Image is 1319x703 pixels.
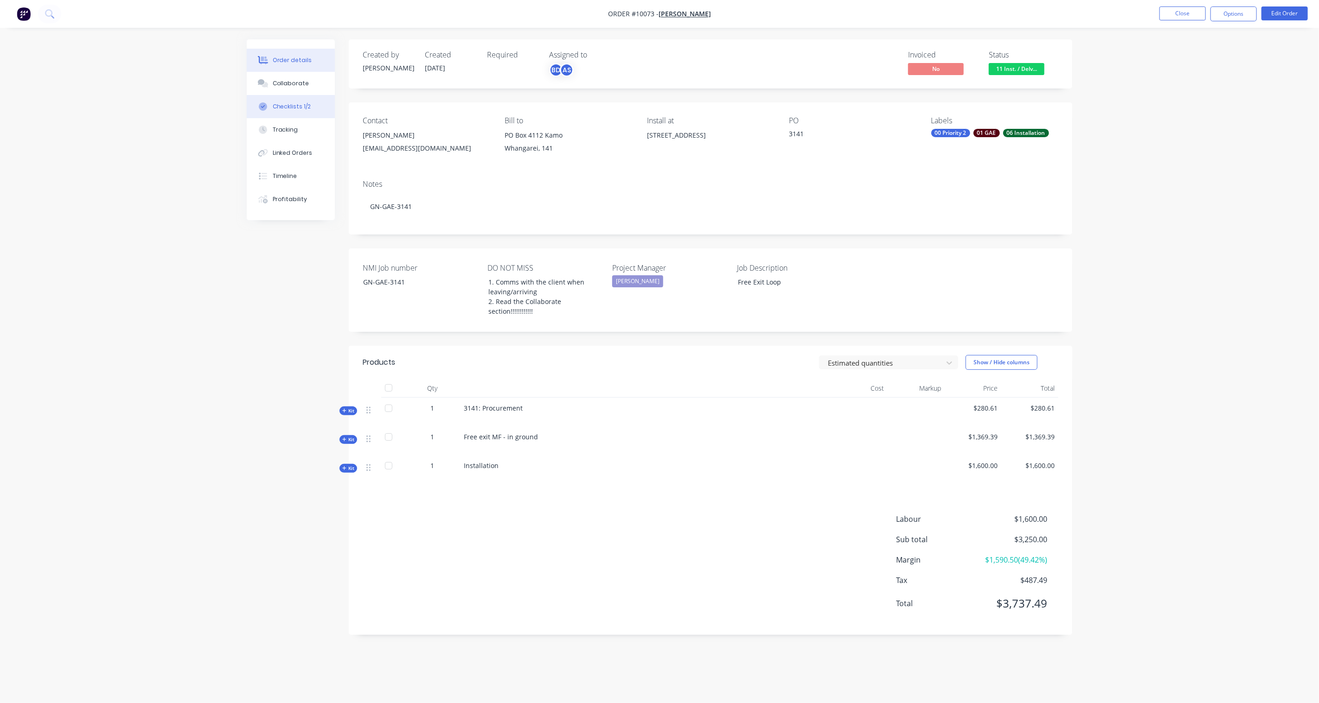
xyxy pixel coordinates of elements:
div: [PERSON_NAME] [363,129,490,142]
div: Invoiced [908,51,978,59]
div: PO Box 4112 Kamo [505,129,632,142]
span: $1,369.39 [1005,432,1055,442]
div: Qty [404,379,460,398]
span: Kit [342,465,354,472]
div: Whangarei, 141 [505,142,632,155]
div: [STREET_ADDRESS] [647,129,774,158]
button: 11 Inst. / Delv... [989,63,1044,77]
span: Total [896,598,979,609]
span: Labour [896,513,979,525]
button: Edit Order [1261,6,1308,20]
label: Project Manager [612,262,728,273]
div: Status [989,51,1058,59]
button: Collaborate [247,72,335,95]
div: AS [560,63,574,77]
button: Show / Hide columns [966,355,1037,370]
div: Timeline [273,172,297,180]
button: Kit [339,435,357,444]
span: Sub total [896,534,979,545]
button: Linked Orders [247,141,335,165]
div: Bill to [505,116,632,125]
div: PO Box 4112 KamoWhangarei, 141 [505,129,632,158]
span: Kit [342,436,354,443]
div: GN-GAE-3141 [363,192,1058,221]
div: [PERSON_NAME][EMAIL_ADDRESS][DOMAIN_NAME] [363,129,490,158]
button: Kit [339,406,357,415]
div: [PERSON_NAME] [612,275,663,287]
div: Linked Orders [273,149,313,157]
div: Checklists 1/2 [273,102,311,111]
button: Profitability [247,188,335,211]
div: Required [487,51,538,59]
div: Labels [931,116,1058,125]
span: 3141: Procurement [464,404,523,412]
span: $487.49 [979,575,1047,586]
span: $3,737.49 [979,595,1047,612]
span: 1 [430,403,434,413]
button: Kit [339,464,357,473]
div: 00 Priority 2 [931,129,970,137]
span: 1 [430,461,434,470]
span: Kit [342,407,354,414]
label: DO NOT MISS [487,262,603,273]
div: [STREET_ADDRESS] [647,129,774,142]
label: NMI Job number [363,262,479,273]
button: BDAS [549,63,574,77]
label: Job Description [737,262,853,273]
div: Free Exit Loop [730,275,846,289]
div: GN-GAE-3141 [356,275,472,289]
div: 1. Comms with the client when leaving/arriving 2. Read the Collaborate section!!!!!!!!!!!! [481,275,597,318]
button: Close [1159,6,1206,20]
div: Install at [647,116,774,125]
div: Products [363,357,395,368]
div: Assigned to [549,51,642,59]
div: 3141 [789,129,905,142]
span: [DATE] [425,63,445,72]
button: Tracking [247,118,335,141]
div: PO [789,116,916,125]
a: [PERSON_NAME] [659,10,711,19]
div: Total [1002,379,1059,398]
div: Notes [363,180,1058,189]
span: $280.61 [948,403,998,413]
button: Order details [247,49,335,72]
div: Created [425,51,476,59]
span: Margin [896,554,979,565]
span: 11 Inst. / Delv... [989,63,1044,75]
div: Created by [363,51,414,59]
div: Order details [273,56,312,64]
div: BD [549,63,563,77]
div: 06 Installation [1003,129,1049,137]
div: Markup [888,379,945,398]
img: Factory [17,7,31,21]
span: Order #10073 - [608,10,659,19]
span: Installation [464,461,499,470]
div: Cost [831,379,888,398]
div: [PERSON_NAME] [363,63,414,73]
span: $1,590.50 ( 49.42 %) [979,554,1047,565]
div: Collaborate [273,79,309,88]
span: $1,600.00 [948,461,998,470]
span: 1 [430,432,434,442]
button: Timeline [247,165,335,188]
button: Checklists 1/2 [247,95,335,118]
div: Price [945,379,1002,398]
div: Tracking [273,126,298,134]
span: $1,369.39 [948,432,998,442]
div: Contact [363,116,490,125]
button: Options [1210,6,1257,21]
span: $1,600.00 [1005,461,1055,470]
span: $280.61 [1005,403,1055,413]
span: $3,250.00 [979,534,1047,545]
div: Profitability [273,195,307,203]
span: Tax [896,575,979,586]
span: No [908,63,964,75]
div: 01 GAE [973,129,1000,137]
span: Free exit MF - in ground [464,432,538,441]
div: [EMAIL_ADDRESS][DOMAIN_NAME] [363,142,490,155]
span: $1,600.00 [979,513,1047,525]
